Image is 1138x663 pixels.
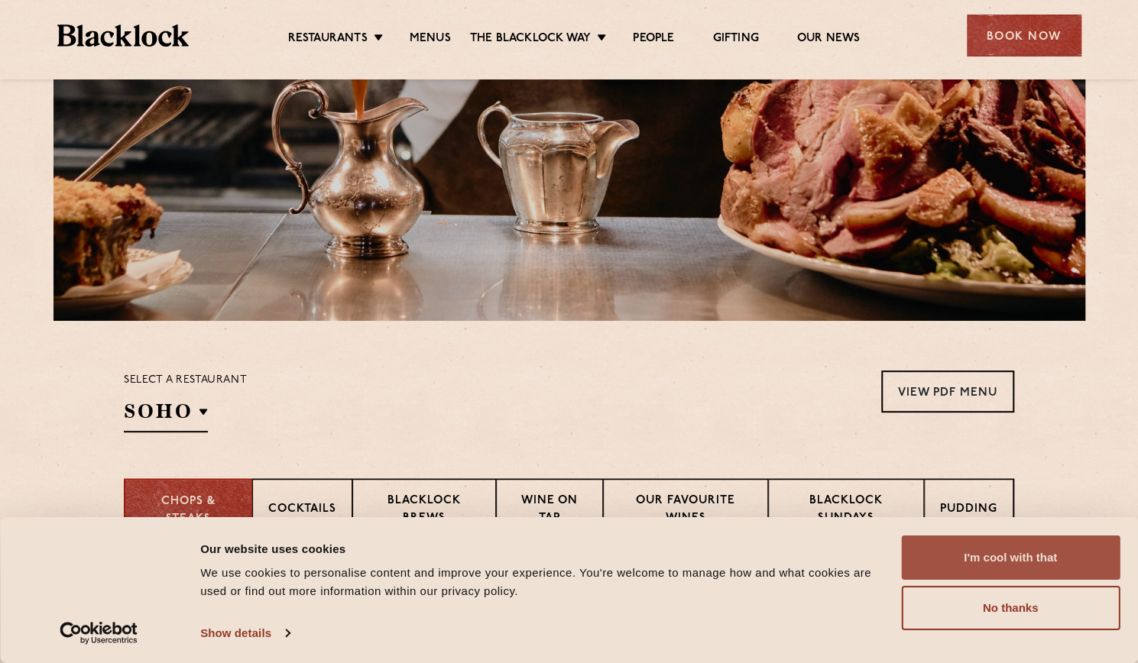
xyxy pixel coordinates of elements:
[410,31,451,48] a: Menus
[288,31,368,48] a: Restaurants
[619,493,751,529] p: Our favourite wines
[901,586,1120,630] button: No thanks
[57,24,190,47] img: BL_Textured_Logo-footer-cropped.svg
[967,15,1081,57] div: Book Now
[470,31,591,48] a: The Blacklock Way
[200,564,883,600] div: We use cookies to personalise content and improve your experience. You're welcome to manage how a...
[268,501,336,520] p: Cocktails
[901,535,1120,580] button: I'm cool with that
[124,398,208,432] h2: SOHO
[32,622,166,645] a: Usercentrics Cookiebot - opens in a new window
[368,493,480,529] p: Blacklock Brews
[141,493,236,528] p: Chops & Steaks
[200,539,883,558] div: Our website uses cookies
[797,31,861,48] a: Our News
[881,370,1014,412] a: View PDF Menu
[940,501,997,520] p: Pudding
[124,370,247,390] p: Select a restaurant
[784,493,908,529] p: Blacklock Sundays
[633,31,674,48] a: People
[512,493,587,529] p: Wine on Tap
[712,31,758,48] a: Gifting
[200,622,289,645] a: Show details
